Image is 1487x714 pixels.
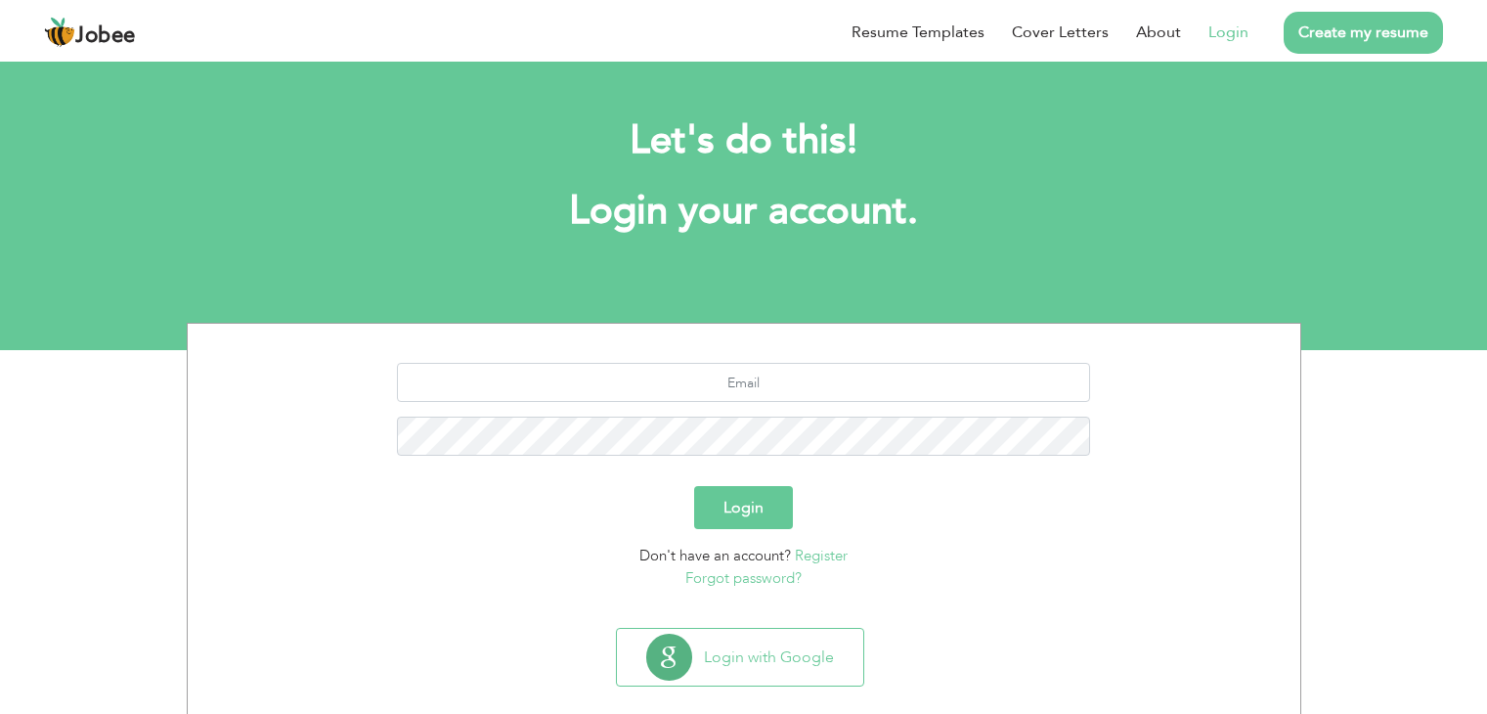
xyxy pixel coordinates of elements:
[685,568,802,588] a: Forgot password?
[75,25,136,47] span: Jobee
[216,186,1272,237] h1: Login your account.
[1208,21,1248,44] a: Login
[639,546,791,565] span: Don't have an account?
[795,546,848,565] a: Register
[694,486,793,529] button: Login
[1284,12,1443,54] a: Create my resume
[617,629,863,686] button: Login with Google
[216,115,1272,166] h2: Let's do this!
[1136,21,1181,44] a: About
[44,17,136,48] a: Jobee
[397,363,1090,402] input: Email
[852,21,984,44] a: Resume Templates
[1012,21,1109,44] a: Cover Letters
[44,17,75,48] img: jobee.io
